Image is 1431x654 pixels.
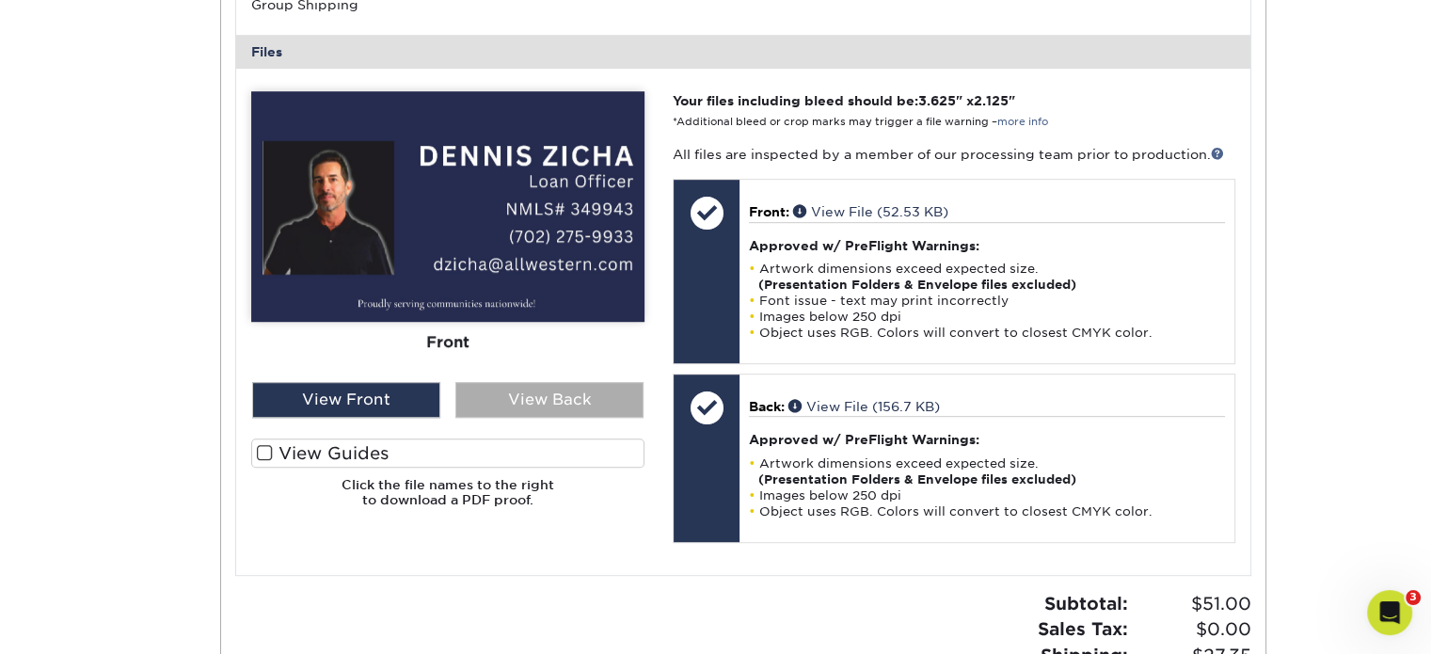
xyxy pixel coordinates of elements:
strong: Sales Tax: [1038,618,1128,639]
label: View Guides [251,439,644,468]
iframe: Intercom live chat [1367,590,1412,635]
li: Object uses RGB. Colors will convert to closest CMYK color. [749,325,1224,341]
strong: (Presentation Folders & Envelope files excluded) [758,278,1076,292]
p: All files are inspected by a member of our processing team prior to production. [673,145,1234,164]
h6: Click the file names to the right to download a PDF proof. [251,477,644,523]
li: Images below 250 dpi [749,309,1224,325]
div: Files [236,35,1250,69]
a: more info [997,116,1048,128]
li: Font issue - text may print incorrectly [749,293,1224,309]
strong: Subtotal: [1044,593,1128,614]
span: 2.125 [974,93,1009,108]
strong: Your files including bleed should be: " x " [673,93,1015,108]
a: View File (52.53 KB) [793,204,948,219]
strong: (Presentation Folders & Envelope files excluded) [758,472,1076,487]
li: Images below 250 dpi [749,487,1224,503]
span: 3.625 [918,93,956,108]
div: View Back [455,382,644,418]
div: Front [251,322,644,363]
span: 3 [1406,590,1421,605]
span: Back: [749,399,785,414]
h4: Approved w/ PreFlight Warnings: [749,432,1224,447]
span: $51.00 [1134,591,1251,617]
div: View Front [252,382,440,418]
span: $0.00 [1134,616,1251,643]
a: View File (156.7 KB) [788,399,940,414]
h4: Approved w/ PreFlight Warnings: [749,238,1224,253]
li: Artwork dimensions exceed expected size. [749,455,1224,487]
small: *Additional bleed or crop marks may trigger a file warning – [673,116,1048,128]
li: Artwork dimensions exceed expected size. [749,261,1224,293]
li: Object uses RGB. Colors will convert to closest CMYK color. [749,503,1224,519]
span: Front: [749,204,789,219]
